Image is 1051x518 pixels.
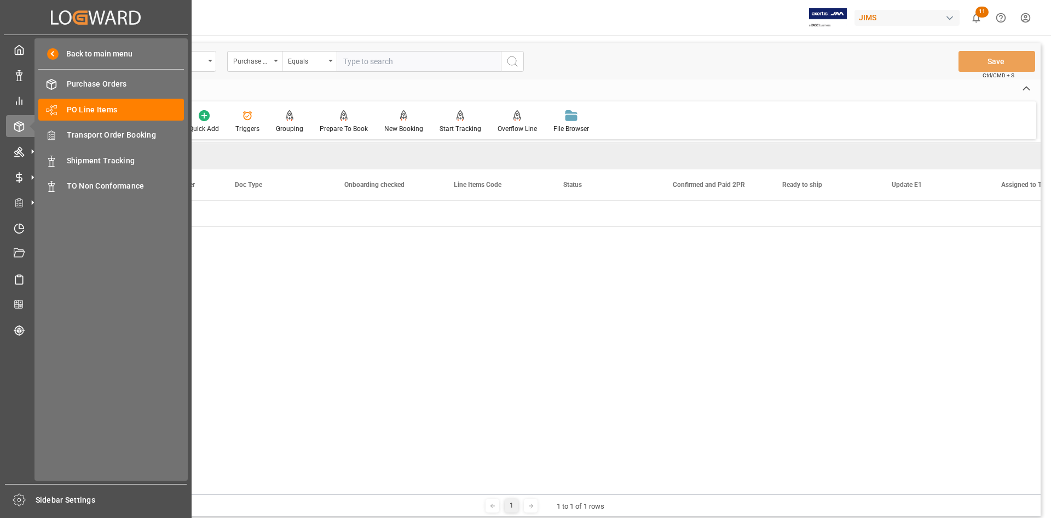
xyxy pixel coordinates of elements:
[454,181,501,189] span: Line Items Code
[235,124,259,134] div: Triggers
[854,7,964,28] button: JIMS
[282,51,337,72] button: open menu
[189,124,219,134] div: Quick Add
[67,129,184,141] span: Transport Order Booking
[563,181,582,189] span: Status
[67,155,184,167] span: Shipment Tracking
[6,217,186,238] a: Timeslot Management V2
[854,10,960,26] div: JIMS
[6,243,186,264] a: Document Management
[782,181,822,189] span: Ready to ship
[498,124,537,134] div: Overflow Line
[38,99,184,120] a: PO Line Items
[440,124,481,134] div: Start Tracking
[227,51,282,72] button: open menu
[989,5,1013,30] button: Help Center
[337,51,501,72] input: Type to search
[320,124,368,134] div: Prepare To Book
[384,124,423,134] div: New Booking
[38,175,184,197] a: TO Non Conformance
[6,90,186,111] a: My Reports
[975,7,989,18] span: 11
[958,51,1035,72] button: Save
[983,71,1014,79] span: Ctrl/CMD + S
[235,181,262,189] span: Doc Type
[809,8,847,27] img: Exertis%20JAM%20-%20Email%20Logo.jpg_1722504956.jpg
[6,268,186,289] a: Sailing Schedules
[67,180,184,192] span: TO Non Conformance
[233,54,270,66] div: Purchase Order Number
[6,319,186,340] a: Tracking Shipment
[67,78,184,90] span: Purchase Orders
[964,5,989,30] button: show 11 new notifications
[59,48,132,60] span: Back to main menu
[36,494,187,506] span: Sidebar Settings
[276,124,303,134] div: Grouping
[6,294,186,315] a: CO2 Calculator
[344,181,405,189] span: Onboarding checked
[38,150,184,171] a: Shipment Tracking
[553,124,589,134] div: File Browser
[6,39,186,60] a: My Cockpit
[892,181,922,189] span: Update E1
[67,104,184,116] span: PO Line Items
[38,124,184,146] a: Transport Order Booking
[673,181,745,189] span: Confirmed and Paid 2PR
[505,499,518,513] div: 1
[557,501,604,512] div: 1 to 1 of 1 rows
[38,73,184,95] a: Purchase Orders
[288,54,325,66] div: Equals
[6,64,186,86] a: Data Management
[501,51,524,72] button: search button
